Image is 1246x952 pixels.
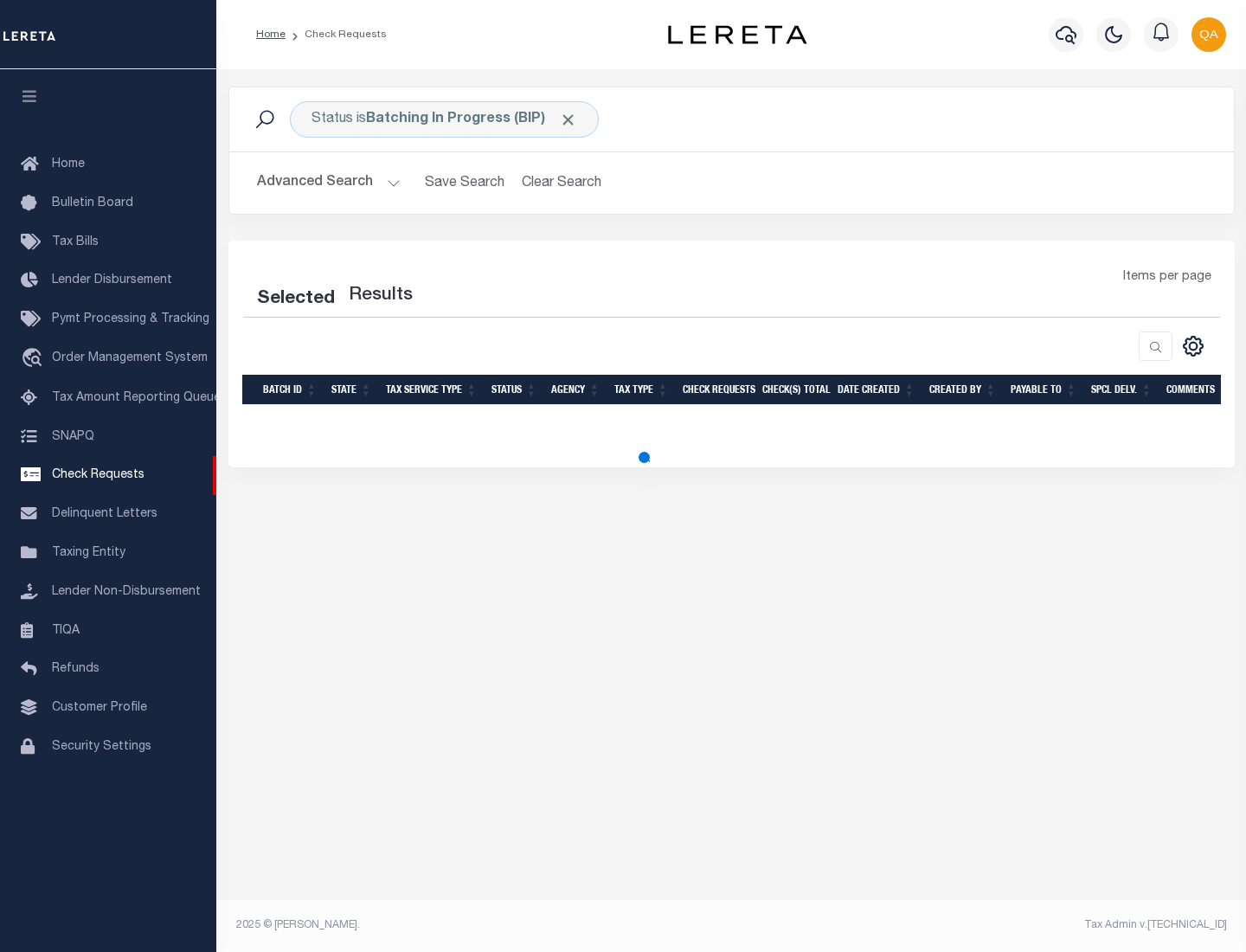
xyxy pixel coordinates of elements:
[256,29,286,40] a: Home
[379,375,485,405] th: Tax Service Type
[755,375,831,405] th: Check(s) Total
[668,25,806,44] img: logo-dark.svg
[290,101,599,138] div: Click to Edit
[52,508,157,520] span: Delinquent Letters
[21,348,48,370] i: travel_explore
[223,917,732,933] div: 2025 © [PERSON_NAME].
[414,166,515,200] button: Save Search
[324,375,379,405] th: State
[256,375,324,405] th: Batch Id
[52,158,85,170] span: Home
[366,113,577,126] b: Batching In Progress (BIP)
[831,375,922,405] th: Date Created
[52,236,99,248] span: Tax Bills
[1159,375,1237,405] th: Comments
[1123,268,1211,287] span: Items per page
[52,313,209,325] span: Pymt Processing & Tracking
[257,166,401,200] button: Advanced Search
[52,197,133,209] span: Bulletin Board
[52,430,94,442] span: SNAPQ
[744,917,1227,933] div: Tax Admin v.[TECHNICAL_ID]
[52,586,201,598] span: Lender Non-Disbursement
[52,663,100,675] span: Refunds
[286,27,387,42] li: Check Requests
[349,282,413,310] label: Results
[1191,17,1226,52] img: svg+xml;base64,PHN2ZyB4bWxucz0iaHR0cDovL3d3dy53My5vcmcvMjAwMC9zdmciIHBvaW50ZXItZXZlbnRzPSJub25lIi...
[515,166,609,200] button: Clear Search
[52,392,221,404] span: Tax Amount Reporting Queue
[52,741,151,753] span: Security Settings
[52,547,125,559] span: Taxing Entity
[52,469,145,481] span: Check Requests
[52,702,147,714] span: Customer Profile
[544,375,607,405] th: Agency
[559,111,577,129] span: Click to Remove
[607,375,676,405] th: Tax Type
[257,286,335,313] div: Selected
[922,375,1004,405] th: Created By
[676,375,755,405] th: Check Requests
[52,274,172,286] span: Lender Disbursement
[1084,375,1159,405] th: Spcl Delv.
[52,624,80,636] span: TIQA
[485,375,544,405] th: Status
[52,352,208,364] span: Order Management System
[1004,375,1084,405] th: Payable To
